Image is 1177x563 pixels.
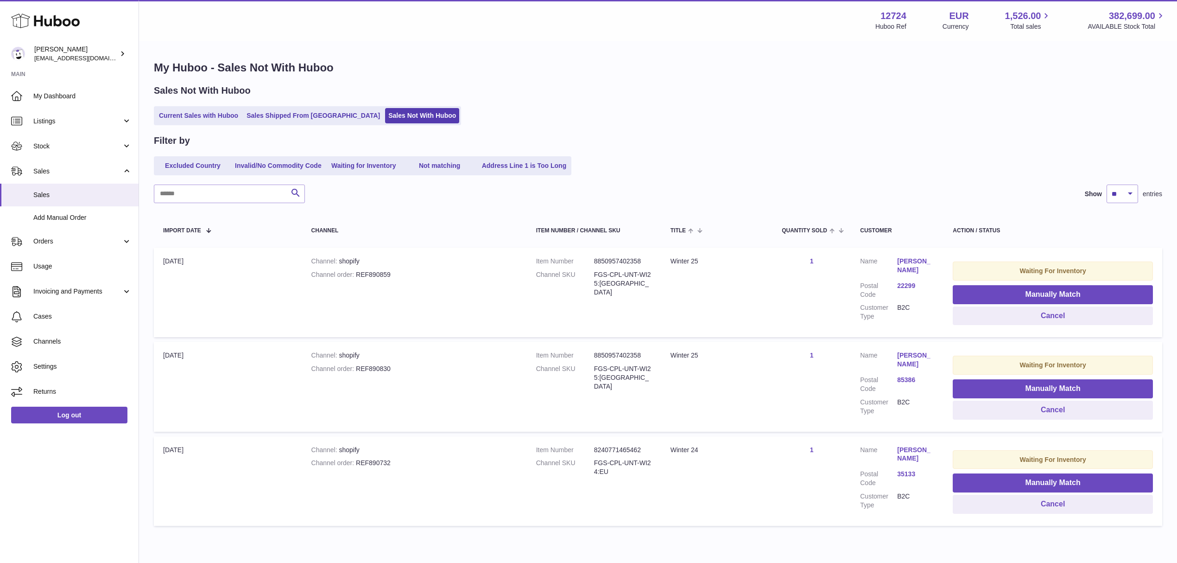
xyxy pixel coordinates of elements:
a: 1 [810,257,814,265]
div: REF890859 [311,270,518,279]
div: Item Number / Channel SKU [536,228,652,234]
td: [DATE] [154,248,302,337]
strong: Channel [311,446,339,454]
span: Settings [33,362,132,371]
dt: Postal Code [860,470,897,487]
span: My Dashboard [33,92,132,101]
a: 85386 [897,376,934,384]
dt: Channel SKU [536,365,594,391]
div: Action / Status [953,228,1153,234]
a: Log out [11,407,127,423]
button: Manually Match [953,379,1153,398]
a: 1 [810,446,814,454]
div: REF890830 [311,365,518,373]
dt: Name [860,351,897,371]
button: Cancel [953,495,1153,514]
span: Channels [33,337,132,346]
a: 22299 [897,281,934,290]
button: Cancel [953,307,1153,326]
span: Import date [163,228,201,234]
div: Currency [943,22,969,31]
dd: B2C [897,398,934,416]
span: Title [671,228,686,234]
dd: B2C [897,303,934,321]
strong: Channel order [311,459,356,467]
dt: Customer Type [860,303,897,321]
div: Winter 25 [671,351,763,360]
dt: Channel SKU [536,270,594,297]
strong: Channel order [311,365,356,372]
dd: B2C [897,492,934,510]
span: AVAILABLE Stock Total [1088,22,1166,31]
a: Excluded Country [156,158,230,173]
dt: Name [860,446,897,466]
button: Manually Match [953,285,1153,304]
dd: FGS-CPL-UNT-WI25:[GEOGRAPHIC_DATA] [594,365,652,391]
dt: Name [860,257,897,277]
a: 1 [810,352,814,359]
dt: Item Number [536,257,594,266]
td: [DATE] [154,342,302,431]
strong: Waiting For Inventory [1019,361,1086,369]
dt: Customer Type [860,398,897,416]
a: [PERSON_NAME] [897,257,934,275]
a: 382,699.00 AVAILABLE Stock Total [1088,10,1166,31]
span: Total sales [1010,22,1051,31]
span: Add Manual Order [33,213,132,222]
span: Cases [33,312,132,321]
div: Customer [860,228,934,234]
div: Winter 25 [671,257,763,266]
span: Quantity Sold [782,228,827,234]
button: Cancel [953,401,1153,420]
strong: EUR [949,10,968,22]
strong: Channel [311,257,339,265]
dt: Item Number [536,446,594,454]
dt: Channel SKU [536,459,594,476]
span: Returns [33,387,132,396]
span: 1,526.00 [1005,10,1041,22]
dt: Customer Type [860,492,897,510]
span: [EMAIL_ADDRESS][DOMAIN_NAME] [34,54,136,62]
button: Manually Match [953,473,1153,493]
dt: Postal Code [860,376,897,393]
a: Sales Shipped From [GEOGRAPHIC_DATA] [243,108,383,123]
dt: Item Number [536,351,594,360]
div: Huboo Ref [875,22,906,31]
div: Winter 24 [671,446,763,454]
td: [DATE] [154,436,302,526]
h2: Filter by [154,134,190,147]
dd: FGS-CPL-UNT-WI24:EU [594,459,652,476]
div: shopify [311,446,518,454]
h1: My Huboo - Sales Not With Huboo [154,60,1162,75]
a: [PERSON_NAME] [897,351,934,369]
dd: 8850957402358 [594,351,652,360]
div: shopify [311,257,518,266]
span: entries [1143,190,1162,198]
strong: Channel [311,352,339,359]
dd: FGS-CPL-UNT-WI25:[GEOGRAPHIC_DATA] [594,270,652,297]
a: Invalid/No Commodity Code [232,158,325,173]
h2: Sales Not With Huboo [154,84,251,97]
span: Stock [33,142,122,151]
a: 35133 [897,470,934,479]
a: Current Sales with Huboo [156,108,241,123]
strong: Waiting For Inventory [1019,267,1086,275]
div: Channel [311,228,518,234]
span: Sales [33,191,132,199]
label: Show [1085,190,1102,198]
span: Usage [33,262,132,271]
a: Sales Not With Huboo [385,108,459,123]
span: Orders [33,237,122,246]
span: Sales [33,167,122,176]
strong: 12724 [880,10,906,22]
a: Waiting for Inventory [327,158,401,173]
strong: Waiting For Inventory [1019,456,1086,463]
a: Not matching [403,158,477,173]
a: Address Line 1 is Too Long [479,158,570,173]
strong: Channel order [311,271,356,278]
span: Listings [33,117,122,126]
div: shopify [311,351,518,360]
a: 1,526.00 Total sales [1005,10,1052,31]
div: REF890732 [311,459,518,467]
dd: 8850957402358 [594,257,652,266]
